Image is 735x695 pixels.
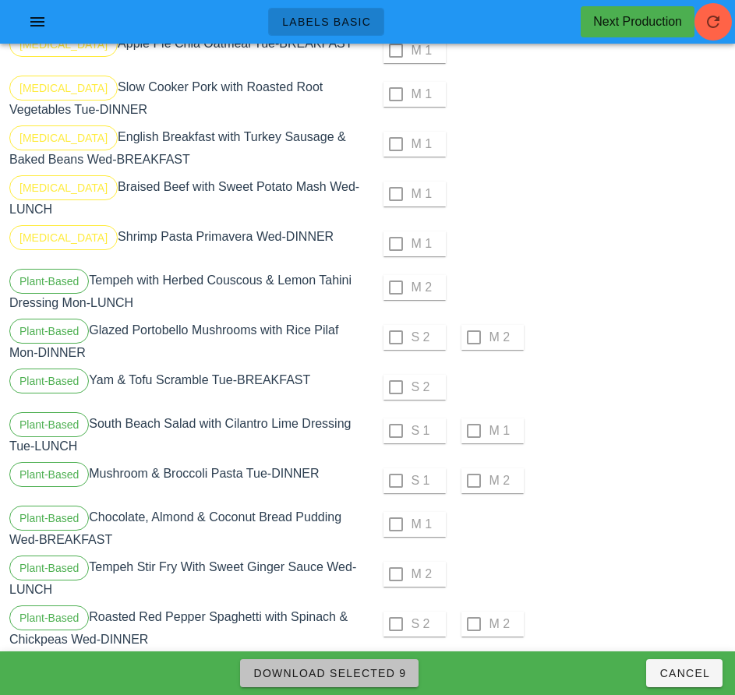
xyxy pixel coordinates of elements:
span: Labels Basic [281,16,371,28]
div: Roasted Red Pepper Spaghetti with Spinach & Chickpeas Wed-DINNER [6,602,368,652]
div: Next Production [593,12,682,31]
span: [MEDICAL_DATA] [19,33,108,56]
span: [MEDICAL_DATA] [19,226,108,249]
button: Download Selected 9 [240,659,419,687]
span: Plant-Based [19,319,79,343]
span: Plant-Based [19,413,79,436]
span: Plant-Based [19,556,79,580]
div: Glazed Portobello Mushrooms with Rice Pilaf Mon-DINNER [6,316,368,365]
span: [MEDICAL_DATA] [19,126,108,150]
div: English Breakfast with Turkey Sausage & Baked Beans Wed-BREAKFAST [6,122,368,172]
div: Chocolate, Almond & Coconut Bread Pudding Wed-BREAKFAST [6,503,368,552]
div: Mushroom & Broccoli Pasta Tue-DINNER [6,459,368,503]
button: Cancel [646,659,723,687]
span: Plant-Based [19,463,79,486]
div: Braised Beef with Sweet Potato Mash Wed-LUNCH [6,172,368,222]
a: Labels Basic [268,8,384,36]
span: Plant-Based [19,606,79,630]
div: Tempeh with Herbed Couscous & Lemon Tahini Dressing Mon-LUNCH [6,266,368,316]
span: [MEDICAL_DATA] [19,76,108,100]
div: Tempeh Stir Fry With Sweet Ginger Sauce Wed-LUNCH [6,552,368,602]
span: Plant-Based [19,369,79,393]
span: Download Selected 9 [253,667,406,679]
div: Shrimp Pasta Primavera Wed-DINNER [6,222,368,266]
span: [MEDICAL_DATA] [19,176,108,199]
span: Plant-Based [19,506,79,530]
div: Slow Cooker Pork with Roasted Root Vegetables Tue-DINNER [6,72,368,122]
div: Apple Pie Chia Oatmeal Tue-BREAKFAST [6,29,368,72]
span: Cancel [659,667,710,679]
div: Yam & Tofu Scramble Tue-BREAKFAST [6,365,368,409]
span: Plant-Based [19,270,79,293]
div: South Beach Salad with Cilantro Lime Dressing Tue-LUNCH [6,409,368,459]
